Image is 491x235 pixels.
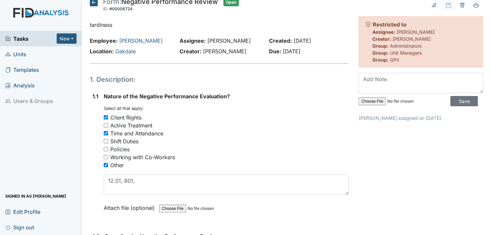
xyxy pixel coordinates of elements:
[57,33,77,44] button: New
[179,37,205,44] strong: Assignee:
[110,114,141,121] div: Client Rights
[104,200,157,212] label: Attach file (optional)
[119,37,163,44] a: [PERSON_NAME]
[358,115,483,121] p: [PERSON_NAME] assigned on [DATE].
[5,80,35,90] span: Analysis
[5,207,40,217] span: Edit Profile
[110,137,138,145] div: Shift Duties
[372,29,395,35] strong: Assignee:
[104,163,108,167] input: Other
[372,21,406,28] strong: Restricted to
[294,37,311,44] span: [DATE]
[5,65,39,75] span: Templates
[372,36,391,42] strong: Creator:
[390,50,421,56] span: Unit Managers
[104,139,108,143] input: Shift Duties
[110,121,152,129] div: Active Treatment
[372,57,388,63] strong: Group:
[104,106,144,111] small: Select all that apply:
[179,48,201,55] strong: Creator:
[203,48,246,55] span: [PERSON_NAME]
[104,155,108,159] input: Working with Co-Workers
[5,49,27,59] span: Units
[5,35,57,43] a: Tasks
[104,147,108,151] input: Policies
[110,145,130,153] div: Policies
[372,50,388,56] strong: Group:
[90,74,349,84] h1: 1. Description:
[5,222,34,232] span: Sign out
[390,43,421,49] span: Administrators
[104,93,230,100] span: Nature of the Negative Performance Evaluation?
[5,191,66,201] span: Signed in as [PERSON_NAME]
[269,37,292,44] strong: Created:
[372,43,388,49] strong: Group:
[92,92,98,100] label: 1.1
[104,131,108,135] input: Time and Attendance
[450,96,478,106] input: Save
[109,6,133,11] span: #00006724
[283,48,300,55] span: [DATE]
[110,153,175,161] div: Working with Co-Workers
[390,57,399,63] span: QPII
[269,48,281,55] strong: Due:
[90,21,349,29] p: tardiness
[90,37,118,44] strong: Employee:
[90,48,114,55] strong: Location:
[103,6,108,11] span: ID:
[104,115,108,119] input: Client Rights
[104,123,108,127] input: Active Treatment
[110,129,163,137] div: Time and Attendance
[110,161,124,169] div: Other
[115,48,136,55] a: Oakdale
[396,29,434,35] span: [PERSON_NAME]
[392,36,430,42] span: [PERSON_NAME]
[207,37,250,44] span: [PERSON_NAME]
